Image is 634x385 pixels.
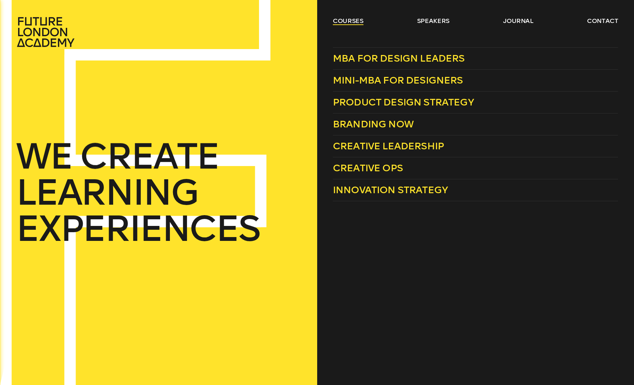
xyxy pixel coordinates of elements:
a: MBA for Design Leaders [333,47,618,70]
a: Branding Now [333,113,618,135]
span: MBA for Design Leaders [333,53,465,64]
a: Product Design Strategy [333,92,618,113]
span: Branding Now [333,118,414,130]
a: journal [503,17,533,25]
a: speakers [417,17,449,25]
span: Innovation Strategy [333,184,448,196]
span: Creative Ops [333,162,403,174]
a: contact [587,17,618,25]
a: Mini-MBA for Designers [333,70,618,92]
a: courses [333,17,363,25]
a: Creative Leadership [333,135,618,157]
span: Mini-MBA for Designers [333,74,463,86]
span: Product Design Strategy [333,96,474,108]
a: Innovation Strategy [333,179,618,201]
a: Creative Ops [333,157,618,179]
span: Creative Leadership [333,140,444,152]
